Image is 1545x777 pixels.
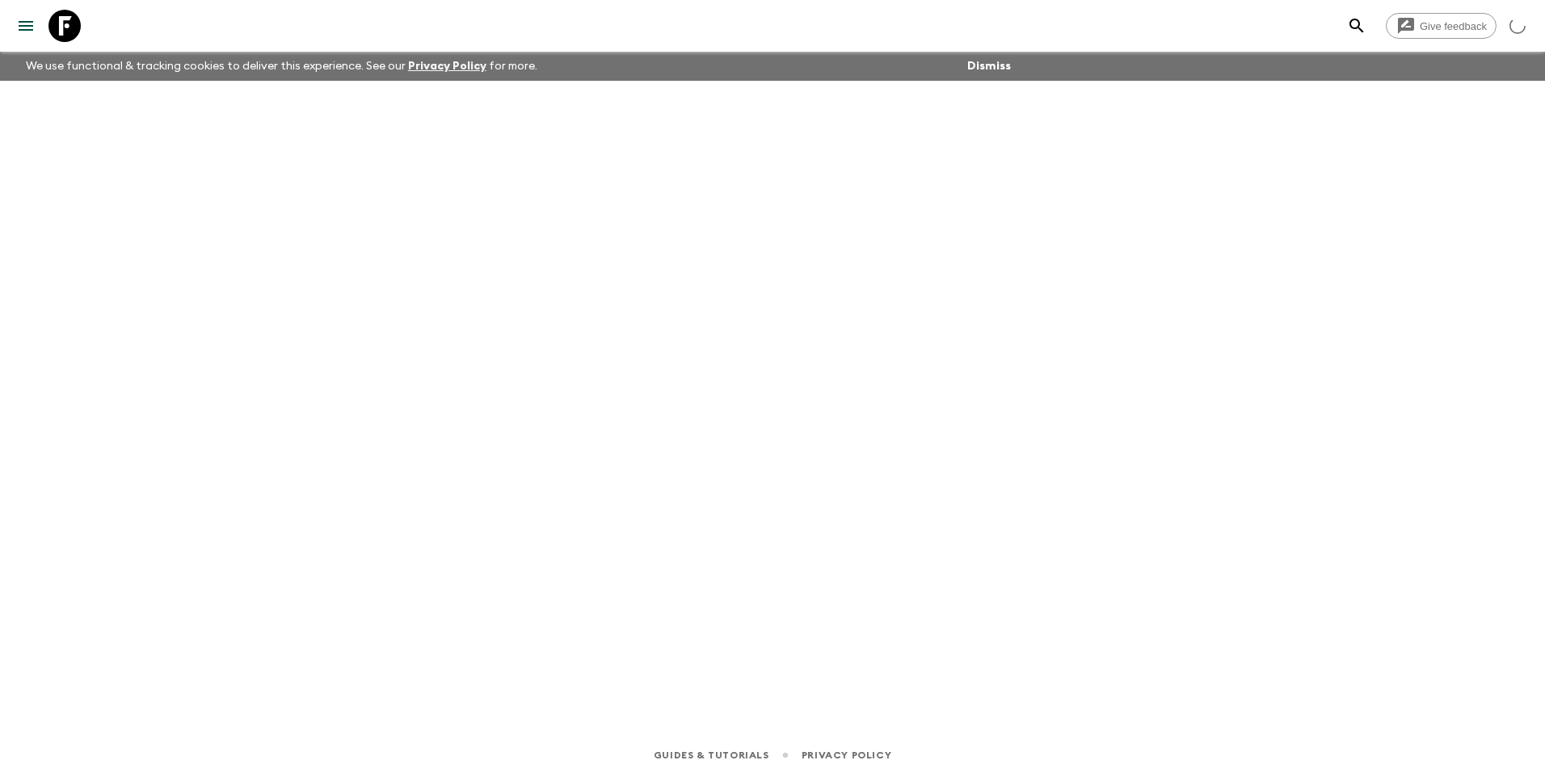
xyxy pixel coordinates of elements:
a: Privacy Policy [408,61,486,72]
button: menu [10,10,42,42]
p: We use functional & tracking cookies to deliver this experience. See our for more. [19,52,544,81]
a: Guides & Tutorials [654,746,769,764]
button: search adventures [1341,10,1373,42]
button: Dismiss [963,55,1015,78]
a: Give feedback [1386,13,1497,39]
span: Give feedback [1411,20,1496,32]
a: Privacy Policy [802,746,891,764]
